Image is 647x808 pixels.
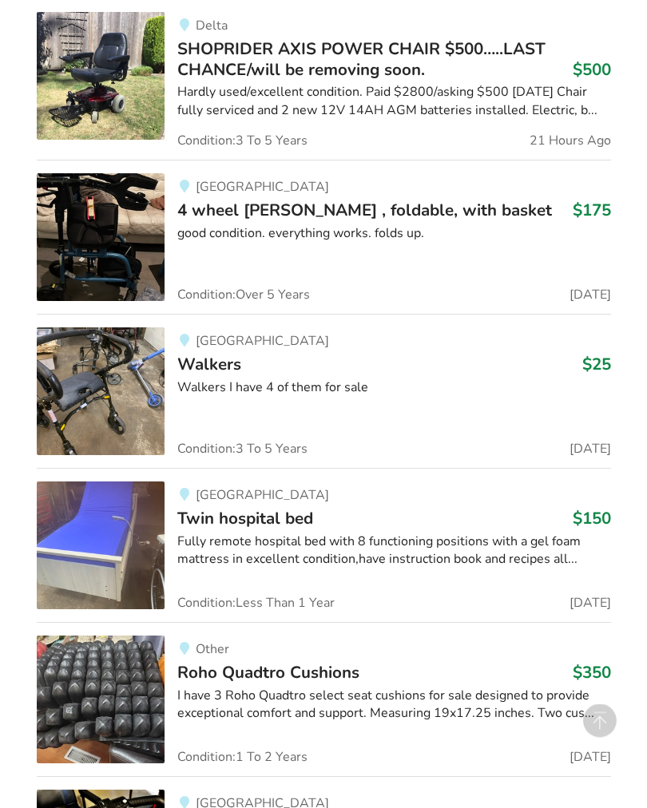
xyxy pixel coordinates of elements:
span: 4 wheel [PERSON_NAME] , foldable, with basket [177,200,552,222]
span: Condition: Less Than 1 Year [177,597,335,610]
img: mobility-roho quadtro cushions [37,636,165,764]
h3: $25 [582,354,611,375]
h3: $350 [573,663,611,683]
h3: $500 [573,60,611,81]
span: [DATE] [570,597,611,610]
span: [GEOGRAPHIC_DATA] [196,179,329,196]
img: mobility-walkers [37,328,165,456]
div: Fully remote hospital bed with 8 functioning positions with a gel foam mattress in excellent cond... [177,533,611,570]
span: Other [196,641,229,659]
span: SHOPRIDER AXIS POWER CHAIR $500…..LAST CHANCE/will be removing soon. [177,38,546,81]
span: Walkers [177,354,241,376]
span: Twin hospital bed [177,508,313,530]
a: bedroom equipment-twin hospital bed [GEOGRAPHIC_DATA]Twin hospital bed$150Fully remote hospital b... [37,469,611,623]
div: Walkers I have 4 of them for sale [177,379,611,398]
span: 21 Hours Ago [530,135,611,148]
span: Condition: 3 To 5 Years [177,135,308,148]
span: [GEOGRAPHIC_DATA] [196,487,329,505]
span: Delta [196,18,228,35]
span: [DATE] [570,289,611,302]
a: mobility-4 wheel walker , foldable, with basket[GEOGRAPHIC_DATA]4 wheel [PERSON_NAME] , foldable,... [37,160,611,315]
span: Condition: 1 To 2 Years [177,751,308,764]
span: Roho Quadtro Cushions [177,662,359,684]
h3: $175 [573,200,611,221]
span: [GEOGRAPHIC_DATA] [196,333,329,351]
a: mobility-roho quadtro cushionsOtherRoho Quadtro Cushions$350I have 3 Roho Quadtro select seat cus... [37,623,611,777]
span: [DATE] [570,443,611,456]
img: bedroom equipment-twin hospital bed [37,482,165,610]
img: mobility-4 wheel walker , foldable, with basket [37,174,165,302]
span: [DATE] [570,751,611,764]
span: Condition: 3 To 5 Years [177,443,308,456]
a: mobility-walkers[GEOGRAPHIC_DATA]Walkers$25Walkers I have 4 of them for saleCondition:3 To 5 Year... [37,315,611,469]
div: good condition. everything works. folds up. [177,225,611,244]
img: mobility-shoprider axis power chair $500…..last chance/will be removing soon. [37,13,165,141]
span: Condition: Over 5 Years [177,289,310,302]
div: Hardly used/excellent condition. Paid $2800/asking $500 [DATE] Chair fully serviced and 2 new 12V... [177,84,611,121]
h3: $150 [573,509,611,529]
div: I have 3 Roho Quadtro select seat cushions for sale designed to provide exceptional comfort and s... [177,687,611,724]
